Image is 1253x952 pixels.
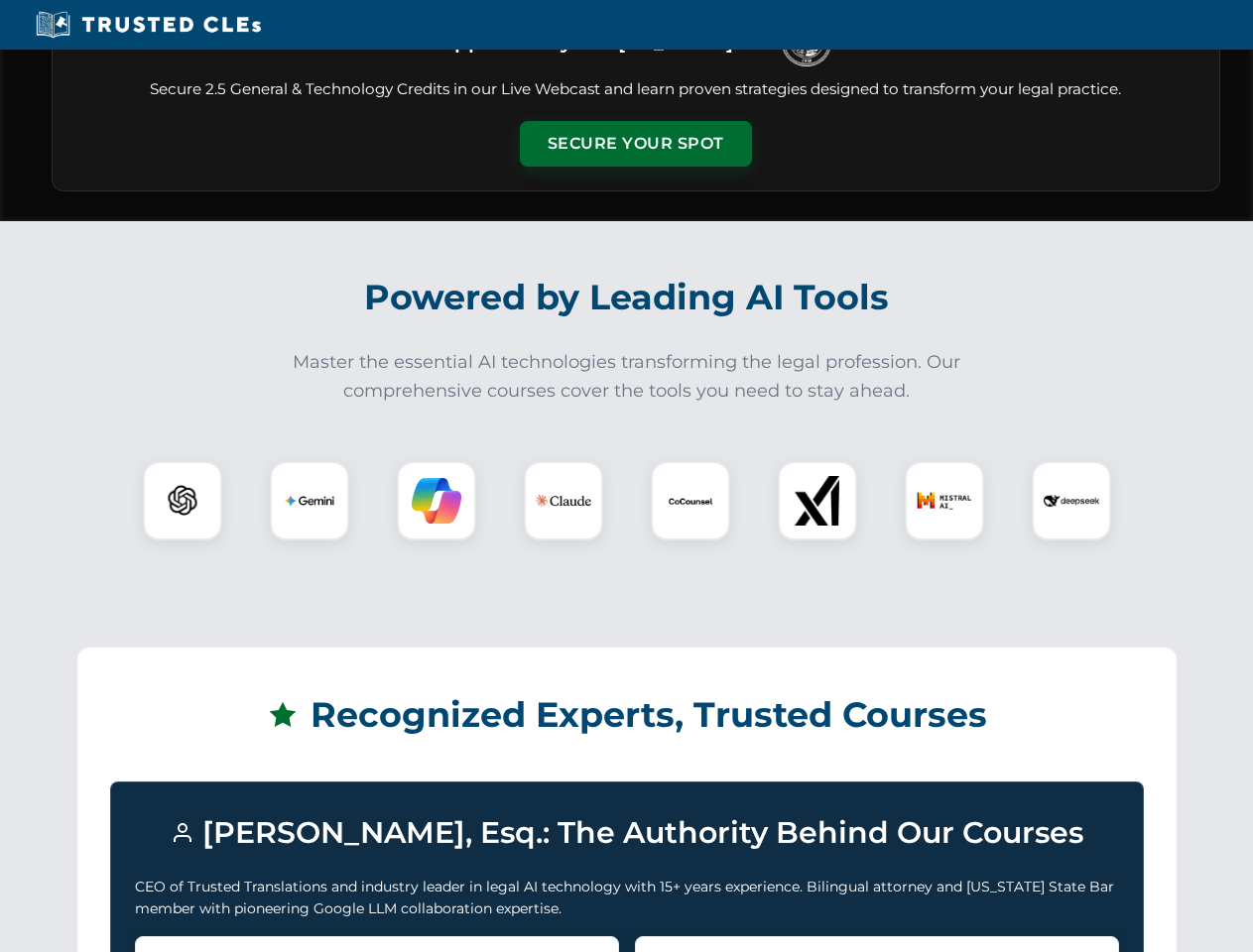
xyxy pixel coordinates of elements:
[536,473,591,529] img: Claude Logo
[520,121,752,167] button: Secure Your Spot
[135,806,1119,860] h3: [PERSON_NAME], Esq.: The Authority Behind Our Courses
[917,473,972,529] img: Mistral AI Logo
[1032,461,1111,540] div: DeepSeek
[77,263,1177,332] h2: Powered by Leading AI Tools
[270,461,349,540] div: Gemini
[905,461,984,540] div: Mistral AI
[285,476,334,526] img: Gemini Logo
[76,78,1195,101] p: Secure 2.5 General & Technology Credits in our Live Webcast and learn proven strategies designed ...
[524,461,603,540] div: Claude
[143,461,222,540] div: ChatGPT
[666,476,715,526] img: CoCounsel Logo
[280,348,974,406] p: Master the essential AI technologies transforming the legal profession. Our comprehensive courses...
[30,10,267,40] img: Trusted CLEs
[154,472,211,530] img: ChatGPT Logo
[1044,473,1099,529] img: DeepSeek Logo
[135,876,1119,920] p: CEO of Trusted Translations and industry leader in legal AI technology with 15+ years experience....
[110,680,1144,750] h2: Recognized Experts, Trusted Courses
[651,461,730,540] div: CoCounsel
[412,476,461,526] img: Copilot Logo
[778,461,857,540] div: xAI
[397,461,476,540] div: Copilot
[793,476,842,526] img: xAI Logo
